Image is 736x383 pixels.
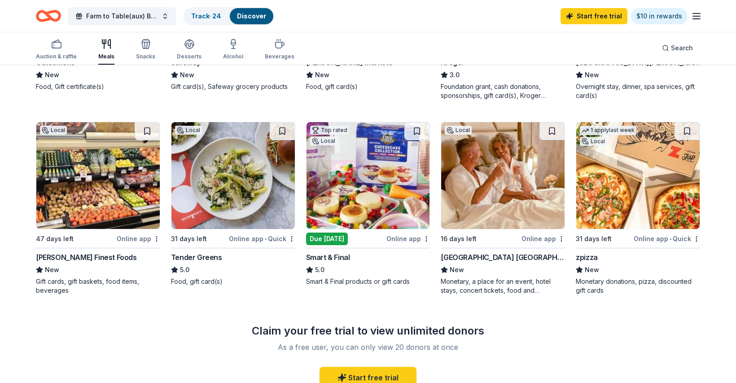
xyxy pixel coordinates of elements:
div: Food, gift card(s) [306,82,430,91]
div: 16 days left [441,233,477,244]
div: Gift cards, gift baskets, food items, beverages [36,277,160,295]
div: [PERSON_NAME] Finest Foods [36,252,137,263]
span: New [180,70,194,80]
div: As a free user, you can only view 20 donors at once [250,342,486,352]
div: Tender Greens [171,252,222,263]
span: Farm to Table(aux) Benefiting The BRAIN Foundation: A Science Spectacular [86,11,158,22]
span: New [585,70,599,80]
div: Meals [98,53,114,60]
div: Online app [117,233,160,244]
a: Home [36,5,61,26]
div: Smart & Final products or gift cards [306,277,430,286]
div: Online app Quick [634,233,700,244]
div: 31 days left [171,233,207,244]
button: Alcohol [223,35,243,65]
div: zpizza [576,252,598,263]
div: 31 days left [576,233,612,244]
button: Farm to Table(aux) Benefiting The BRAIN Foundation: A Science Spectacular [68,7,176,25]
img: Image for zpizza [576,122,700,229]
div: Online app [386,233,430,244]
a: Image for zpizza1 applylast weekLocal31 days leftOnline app•QuickzpizzaNewMonetary donations, piz... [576,122,700,295]
button: Search [655,39,700,57]
div: Monetary donations, pizza, discounted gift cards [576,277,700,295]
div: Smart & Final [306,252,350,263]
a: Image for Tender GreensLocal31 days leftOnline app•QuickTender Greens5.0Food, gift card(s) [171,122,295,286]
span: 5.0 [180,264,189,275]
div: Alcohol [223,53,243,60]
div: [GEOGRAPHIC_DATA] [GEOGRAPHIC_DATA] at [GEOGRAPHIC_DATA] [441,252,565,263]
div: Food, gift card(s) [171,277,295,286]
div: Overnight stay, dinner, spa services, gift card(s) [576,82,700,100]
a: $10 in rewards [631,8,688,24]
a: Image for Hard Rock Hotel & Casino Sacramento at Fire MountainLocal16 days leftOnline app[GEOGRAP... [441,122,565,295]
img: Image for Jensen’s Finest Foods [36,122,160,229]
div: Beverages [265,53,294,60]
div: Local [175,126,202,135]
div: Gift card(s), Safeway grocery products [171,82,295,91]
a: Track· 24 [191,12,221,20]
div: Online app Quick [229,233,295,244]
div: Desserts [177,53,202,60]
div: 1 apply last week [580,126,636,135]
span: Search [671,43,693,53]
button: Desserts [177,35,202,65]
div: Snacks [136,53,155,60]
span: • [670,235,671,242]
div: Claim your free trial to view unlimited donors [239,324,497,338]
span: New [45,70,59,80]
button: Meals [98,35,114,65]
button: Auction & raffle [36,35,77,65]
span: 3.0 [450,70,460,80]
div: Online app [521,233,565,244]
div: Local [40,126,67,135]
div: Auction & raffle [36,53,77,60]
a: Start free trial [561,8,627,24]
div: Monetary, a place for an event, hotel stays, concert tickets, food and beverage credit [441,277,565,295]
span: • [265,235,267,242]
button: Track· 24Discover [183,7,274,25]
span: 5.0 [315,264,324,275]
button: Snacks [136,35,155,65]
div: Due [DATE] [306,233,348,245]
div: 47 days left [36,233,74,244]
div: Local [445,126,472,135]
img: Image for Hard Rock Hotel & Casino Sacramento at Fire Mountain [441,122,565,229]
div: Local [310,136,337,145]
button: Beverages [265,35,294,65]
span: New [585,264,599,275]
span: New [450,264,464,275]
div: Foundation grant, cash donations, sponsorships, gift card(s), Kroger products [441,82,565,100]
div: Local [580,137,607,146]
img: Image for Smart & Final [307,122,430,229]
span: New [315,70,329,80]
div: Food, Gift certificate(s) [36,82,160,91]
span: New [45,264,59,275]
a: Image for Jensen’s Finest FoodsLocal47 days leftOnline app[PERSON_NAME] Finest FoodsNewGift cards... [36,122,160,295]
img: Image for Tender Greens [171,122,295,229]
div: Top rated [310,126,349,135]
a: Discover [237,12,266,20]
a: Image for Smart & FinalTop ratedLocalDue [DATE]Online appSmart & Final5.0Smart & Final products o... [306,122,430,286]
